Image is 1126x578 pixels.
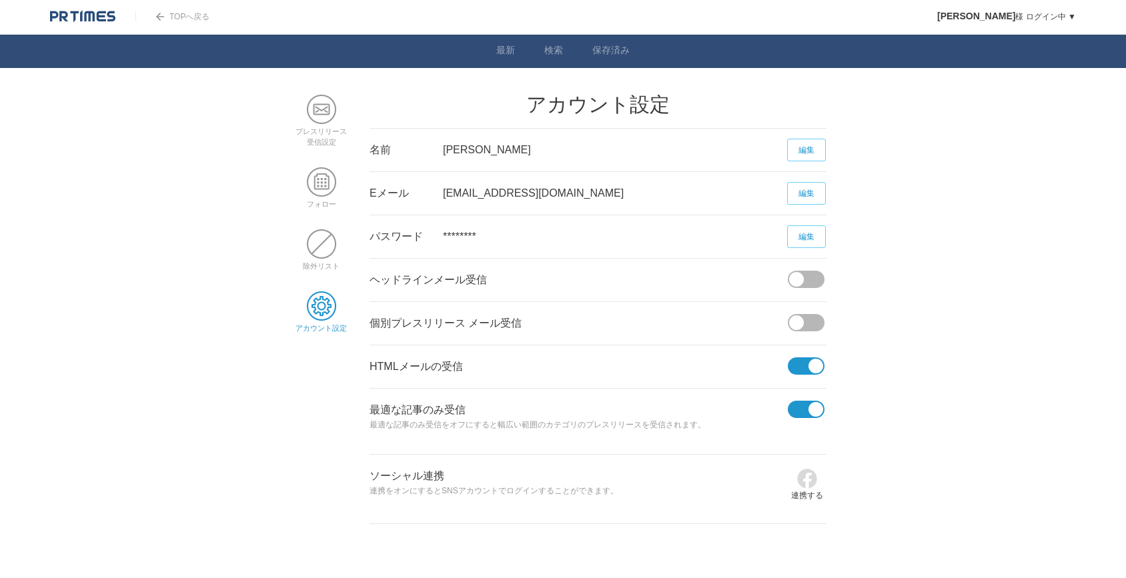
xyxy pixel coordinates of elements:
div: 個別プレスリリース メール受信 [370,302,788,345]
div: Eメール [370,172,443,215]
div: 名前 [370,129,443,171]
a: 編集 [787,225,826,248]
h2: アカウント設定 [370,95,826,115]
a: 検索 [544,45,563,59]
a: プレスリリース受信設定 [296,117,347,146]
div: [PERSON_NAME] [443,129,788,171]
p: 連携をオンにするとSNSアカウントでログインすることができます。 [370,484,788,499]
img: icon-facebook-gray [796,468,818,489]
div: [EMAIL_ADDRESS][DOMAIN_NAME] [443,172,788,215]
a: 編集 [787,139,826,161]
a: [PERSON_NAME]様 ログイン中 ▼ [937,12,1076,21]
img: arrow.png [156,13,164,21]
p: 最適な記事のみ受信をオフにすると幅広い範囲のカテゴリのプレスリリースを受信されます。 [370,418,788,433]
img: logo.png [50,10,115,23]
a: アカウント設定 [296,314,347,332]
div: パスワード [370,215,443,258]
a: フォロー [307,190,336,208]
a: 編集 [787,182,826,205]
a: TOPへ戻る [135,12,209,21]
div: ソーシャル連携 [370,455,788,520]
div: HTMLメールの受信 [370,345,788,388]
a: 保存済み [592,45,630,59]
a: 最新 [496,45,515,59]
div: ヘッドラインメール受信 [370,259,788,301]
span: [PERSON_NAME] [937,11,1015,21]
p: 連携する [791,489,823,502]
div: 最適な記事のみ受信 [370,389,788,454]
a: 除外リスト [303,252,340,270]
